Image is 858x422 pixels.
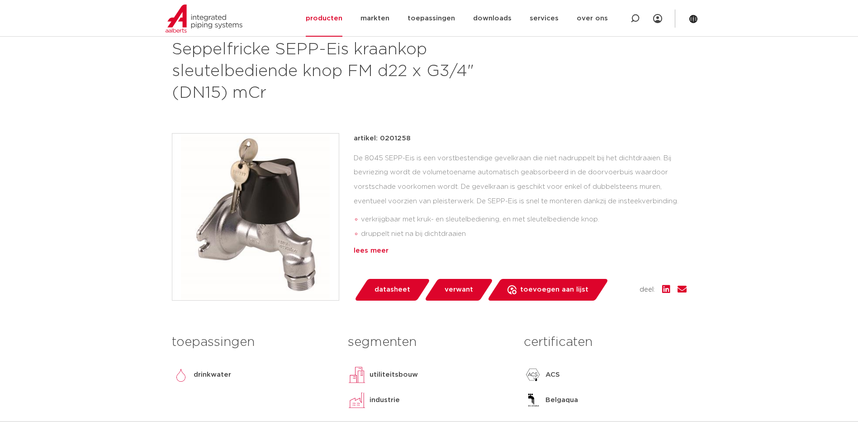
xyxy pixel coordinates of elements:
[172,134,339,300] img: Product Image for Seppelfricke SEPP-Eis kraankop sleutelbediende knop FM d22 x G3/4" (DN15) mCr
[520,283,588,297] span: toevoegen aan lijst
[524,391,542,409] img: Belgaqua
[361,241,687,256] li: eenvoudige en snelle montage dankzij insteekverbinding
[524,333,686,351] h3: certificaten
[640,284,655,295] span: deel:
[361,227,687,241] li: druppelt niet na bij dichtdraaien
[370,395,400,406] p: industrie
[172,333,334,351] h3: toepassingen
[545,369,560,380] p: ACS
[545,395,578,406] p: Belgaqua
[354,245,687,256] div: lees meer
[354,279,431,301] a: datasheet
[348,333,510,351] h3: segmenten
[354,151,687,242] div: De 8045 SEPP-Eis is een vorstbestendige gevelkraan die niet nadruppelt bij het dichtdraaien. Bij ...
[424,279,493,301] a: verwant
[172,366,190,384] img: drinkwater
[172,39,512,104] h1: Seppelfricke SEPP-Eis kraankop sleutelbediende knop FM d22 x G3/4" (DN15) mCr
[348,391,366,409] img: industrie
[370,369,418,380] p: utiliteitsbouw
[348,366,366,384] img: utiliteitsbouw
[361,212,687,227] li: verkrijgbaar met kruk- en sleutelbediening, en met sleutelbediende knop.
[194,369,231,380] p: drinkwater
[445,283,473,297] span: verwant
[354,133,411,144] p: artikel: 0201258
[524,366,542,384] img: ACS
[374,283,410,297] span: datasheet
